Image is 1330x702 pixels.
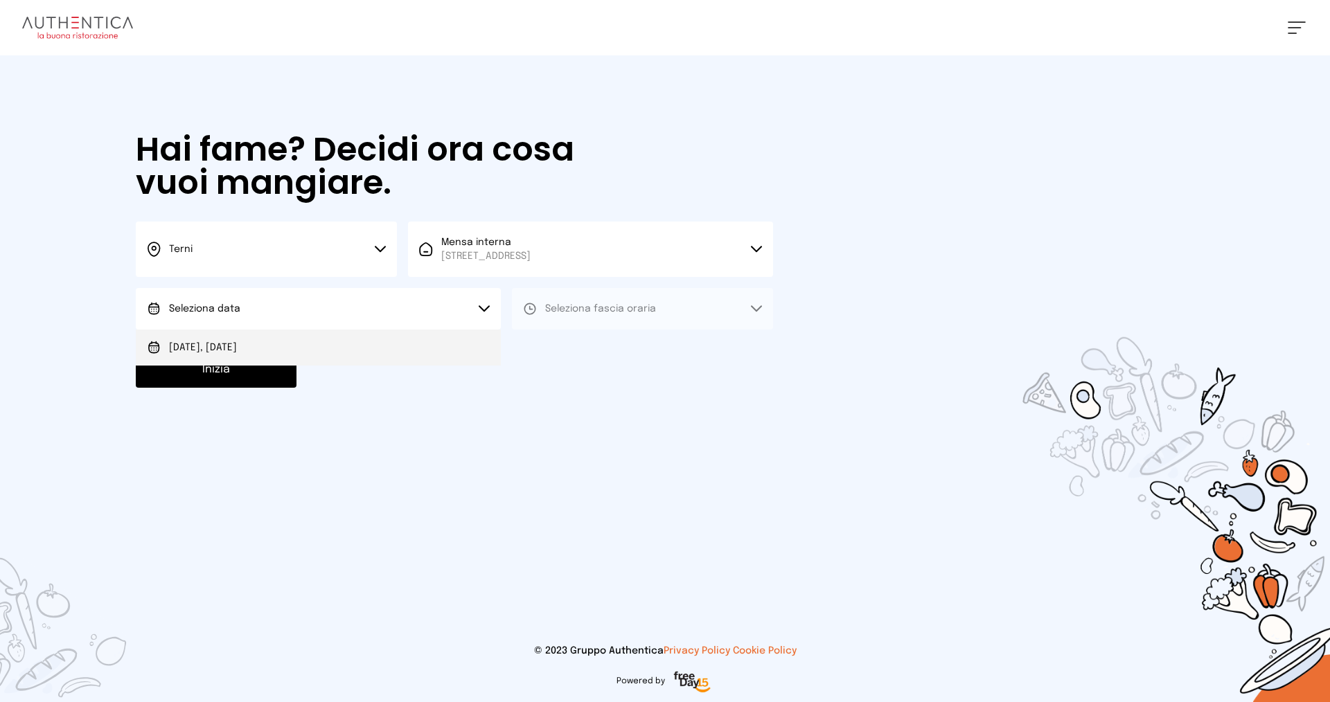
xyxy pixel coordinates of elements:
[671,669,714,696] img: logo-freeday.3e08031.png
[664,646,730,656] a: Privacy Policy
[512,288,773,330] button: Seleziona fascia oraria
[169,341,237,354] span: [DATE], [DATE]
[545,304,656,314] span: Seleziona fascia oraria
[733,646,797,656] a: Cookie Policy
[136,352,296,388] button: Inizia
[169,304,240,314] span: Seleziona data
[136,288,501,330] button: Seleziona data
[617,676,665,687] span: Powered by
[22,644,1308,658] p: © 2023 Gruppo Authentica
